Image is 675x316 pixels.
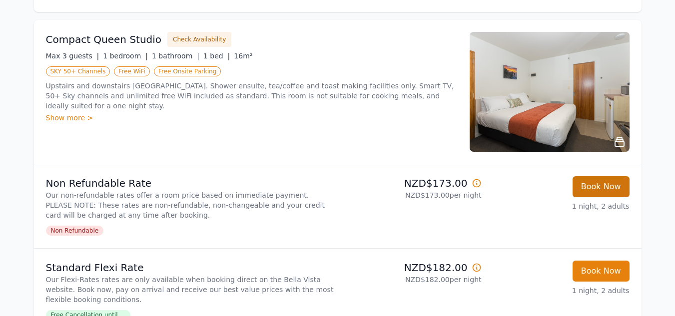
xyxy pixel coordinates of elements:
[46,81,458,111] p: Upstairs and downstairs [GEOGRAPHIC_DATA]. Shower ensuite, tea/coffee and toast making facilities...
[234,52,252,60] span: 16m²
[154,66,221,76] span: Free Onsite Parking
[46,52,99,60] span: Max 3 guests |
[46,226,104,236] span: Non Refundable
[573,261,630,282] button: Book Now
[342,261,482,275] p: NZD$182.00
[46,190,334,220] p: Our non-refundable rates offer a room price based on immediate payment. PLEASE NOTE: These rates ...
[114,66,150,76] span: Free WiFi
[46,176,334,190] p: Non Refundable Rate
[152,52,199,60] span: 1 bathroom |
[203,52,230,60] span: 1 bed |
[342,190,482,200] p: NZD$173.00 per night
[573,176,630,197] button: Book Now
[342,275,482,285] p: NZD$182.00 per night
[490,286,630,296] p: 1 night, 2 adults
[46,66,110,76] span: SKY 50+ Channels
[103,52,148,60] span: 1 bedroom |
[46,275,334,305] p: Our Flexi-Rates rates are only available when booking direct on the Bella Vista website. Book now...
[490,201,630,211] p: 1 night, 2 adults
[167,32,231,47] button: Check Availability
[342,176,482,190] p: NZD$173.00
[46,113,458,123] div: Show more >
[46,32,162,46] h3: Compact Queen Studio
[46,261,334,275] p: Standard Flexi Rate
